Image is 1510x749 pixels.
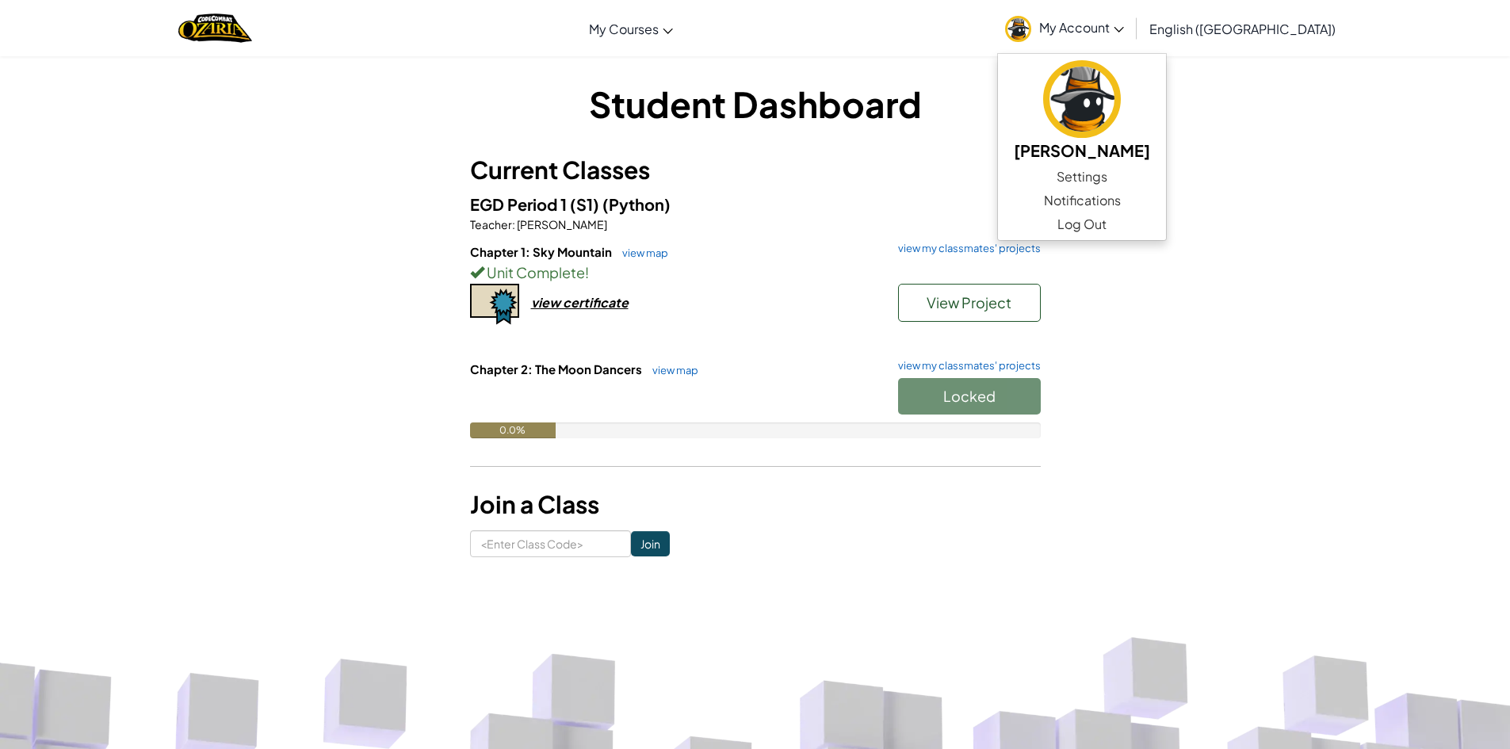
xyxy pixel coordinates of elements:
[890,243,1041,254] a: view my classmates' projects
[890,361,1041,371] a: view my classmates' projects
[470,422,556,438] div: 0.0%
[470,244,614,259] span: Chapter 1: Sky Mountain
[470,294,629,311] a: view certificate
[585,263,589,281] span: !
[614,246,668,259] a: view map
[602,194,671,214] span: (Python)
[178,12,252,44] img: Home
[470,530,631,557] input: <Enter Class Code>
[470,194,602,214] span: EGD Period 1 (S1)
[998,212,1166,236] a: Log Out
[531,294,629,311] div: view certificate
[470,487,1041,522] h3: Join a Class
[631,531,670,556] input: Join
[644,364,698,376] a: view map
[470,79,1041,128] h1: Student Dashboard
[512,217,515,231] span: :
[927,293,1011,311] span: View Project
[470,217,512,231] span: Teacher
[1005,16,1031,42] img: avatar
[997,3,1132,53] a: My Account
[998,165,1166,189] a: Settings
[998,58,1166,165] a: [PERSON_NAME]
[1141,7,1344,50] a: English ([GEOGRAPHIC_DATA])
[589,21,659,37] span: My Courses
[470,152,1041,188] h3: Current Classes
[1014,138,1150,162] h5: [PERSON_NAME]
[581,7,681,50] a: My Courses
[1044,191,1121,210] span: Notifications
[1043,60,1121,138] img: avatar
[470,361,644,376] span: Chapter 2: The Moon Dancers
[470,284,519,325] img: certificate-icon.png
[998,189,1166,212] a: Notifications
[178,12,252,44] a: Ozaria by CodeCombat logo
[515,217,607,231] span: [PERSON_NAME]
[1039,19,1124,36] span: My Account
[898,284,1041,322] button: View Project
[484,263,585,281] span: Unit Complete
[1149,21,1336,37] span: English ([GEOGRAPHIC_DATA])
